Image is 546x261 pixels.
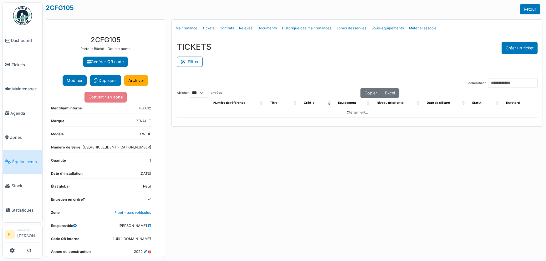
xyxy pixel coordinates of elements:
[83,57,128,67] a: Générer QR code
[17,228,40,241] li: [PERSON_NAME]
[427,101,450,104] span: Date de clôture
[83,145,151,150] dd: [US_VEHICLE_IDENTIFICATION_NUMBER]
[90,75,121,86] a: Dupliquer
[11,38,40,43] span: Dashboard
[51,106,82,113] dt: Identifiant interne
[365,91,377,95] span: Copier
[12,62,40,68] span: Tickets
[51,36,160,44] h3: 2CFG105
[3,198,42,223] a: Statistiques
[13,6,32,25] img: Badge_color-CXgf-gQk.svg
[467,81,486,86] label: Rechercher :
[237,21,255,36] a: Relevés
[113,236,151,242] dd: [URL][DOMAIN_NAME]
[139,132,151,137] dd: D WIDE
[213,101,245,104] span: Numéro de référence
[502,42,538,54] button: Créer un ticket
[462,98,466,108] span: Date de clôture: Activate to sort
[189,88,208,98] select: Afficherentrées
[360,88,381,98] button: Copier
[260,98,264,108] span: Numéro de référence: Activate to sort
[406,21,439,36] a: Matériel associé
[369,21,406,36] a: Sous-équipements
[51,184,69,192] dt: État global
[51,236,79,244] dt: Code QR interne
[506,101,520,104] span: En retard
[367,98,370,108] span: Équipement: Activate to sort
[3,101,42,126] a: Agenda
[520,4,540,14] a: Retour
[51,171,83,179] dt: Date d'Installation
[51,197,85,205] dt: Entretien en ordre?
[177,108,538,118] td: Chargement...
[139,106,151,111] dd: PB-012
[10,134,40,140] span: Zones
[3,77,42,101] a: Maintenance
[51,46,160,52] p: Porteur Bâché - Double ponts
[143,184,151,189] dd: Neuf
[177,88,222,98] label: Afficher entrées
[177,42,212,52] h3: TICKETS
[255,21,279,36] a: Documents
[496,98,500,108] span: Statut: Activate to sort
[3,150,42,174] a: Équipements
[328,98,332,108] span: Créé le: Activate to remove sorting
[3,125,42,150] a: Zones
[270,101,278,104] span: Titre
[3,28,42,53] a: Dashboard
[51,132,64,139] dt: Modèle
[385,91,395,95] span: Excel
[150,158,151,163] dd: 1
[200,21,217,36] a: Tickets
[51,118,64,126] dt: Marque
[51,249,91,257] dt: Année de construction
[46,4,74,12] a: 2CFG105
[12,86,40,92] span: Maintenance
[124,75,148,86] a: Archiver
[381,88,399,98] button: Excel
[12,207,40,213] span: Statistiques
[12,159,40,165] span: Équipements
[472,101,482,104] span: Statut
[334,21,369,36] a: Zones desservies
[377,101,404,104] span: Niveau de priorité
[134,249,151,254] dd: 2022
[3,174,42,198] a: Stock
[51,145,80,153] dt: Numéro de Série
[3,53,42,77] a: Tickets
[119,223,151,228] dd: [PERSON_NAME]
[173,21,200,36] a: Maintenance
[12,183,40,189] span: Stock
[417,98,421,108] span: Niveau de priorité: Activate to sort
[10,110,40,116] span: Agenda
[5,228,40,243] a: FL Manager[PERSON_NAME]
[135,118,151,124] dd: RENAULT
[217,21,237,36] a: Contrats
[177,57,203,67] button: Filtrer
[279,21,334,36] a: Historique des maintenances
[140,171,151,176] dd: [DATE]
[51,158,66,166] dt: Quantité
[115,210,151,215] a: Fleet - parc véhicules
[63,75,87,86] button: Modifier
[17,228,40,233] div: Manager
[51,223,77,231] dt: Responsable
[294,98,298,108] span: Titre: Activate to sort
[51,210,60,218] dt: Zone
[338,101,356,104] span: Équipement
[304,101,314,104] span: Créé le
[5,230,15,239] li: FL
